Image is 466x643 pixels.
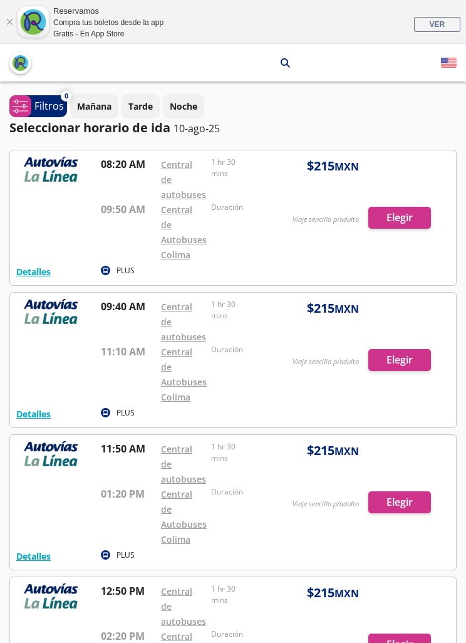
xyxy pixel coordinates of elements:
button: 0Filtros [9,95,67,117]
p: Seleccionar horario de ida [9,118,170,137]
button: Mañana [70,94,118,118]
p: Manzanillo [179,56,226,70]
button: English [441,55,457,71]
a: Central de autobuses [161,301,206,343]
a: Central de autobuses [161,159,206,201]
a: Central de Autobuses Colima [161,346,207,403]
button: Detalles [16,265,51,278]
div: Reservamos [53,5,163,18]
a: Central de autobuses [161,443,206,485]
p: Mañana [77,100,111,113]
span: VER [429,20,445,29]
button: Tarde [122,94,160,118]
div: Compra tus boletos desde la app [53,17,163,28]
button: Noche [163,94,204,118]
p: PLUS [116,550,135,561]
a: Central de Autobuses Colima [161,204,207,261]
p: PLUS [116,407,135,419]
a: VER [414,17,460,32]
p: Tarde [128,100,153,113]
button: Detalles [16,550,51,563]
a: Cerrar [6,18,13,26]
p: PLUS [116,265,135,276]
a: Central de Autobuses Colima [161,488,207,545]
p: Noche [170,100,197,113]
button: Detalles [16,407,51,421]
div: Gratis - En App Store [53,28,163,39]
span: 0 [65,91,68,102]
p: 10-ago-25 [173,121,220,136]
p: Filtros [34,98,64,113]
button: back [9,52,31,74]
p: Colima [242,56,271,70]
a: Central de autobuses [161,585,206,627]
